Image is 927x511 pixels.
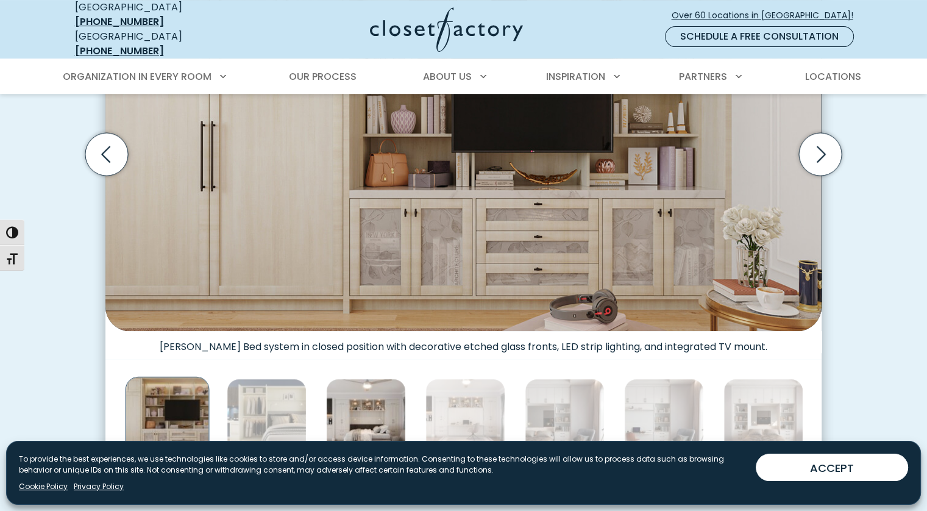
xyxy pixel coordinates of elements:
[672,9,863,22] span: Over 60 Locations in [GEOGRAPHIC_DATA]!
[423,70,472,84] span: About Us
[794,128,847,180] button: Next slide
[289,70,357,84] span: Our Process
[75,29,252,59] div: [GEOGRAPHIC_DATA]
[19,454,746,476] p: To provide the best experiences, we use technologies like cookies to store and/or access device i...
[756,454,908,481] button: ACCEPT
[227,379,307,459] img: Murphy bed flanked with wardrobe closet and built-in work station desk including flexi and LED li...
[75,44,164,58] a: [PHONE_NUMBER]
[63,70,211,84] span: Organization in Every Room
[19,481,68,492] a: Cookie Policy
[126,376,210,460] img: Custom Murphy bed concealed in light woodgrain cabinetry
[723,379,803,459] img: Custom murphy bed with flexi lights and built in white cabinetry
[546,70,605,84] span: Inspiration
[80,128,133,180] button: Previous slide
[525,379,605,459] img: Custom murphy bed with open display shelving
[679,70,727,84] span: Partners
[326,379,406,459] img: Custom Murphy bed with light woodgrain melamine and LED lighting, glass floating shelves, and cus...
[665,26,854,47] a: Schedule a Free Consultation
[370,7,523,52] img: Closet Factory Logo
[804,70,861,84] span: Locations
[105,331,822,353] figcaption: [PERSON_NAME] Bed system in closed position with decorative etched glass fronts, LED strip lighti...
[54,60,873,94] nav: Primary Menu
[671,5,864,26] a: Over 60 Locations in [GEOGRAPHIC_DATA]!
[75,15,164,29] a: [PHONE_NUMBER]
[624,379,704,459] img: Murphy bed with desk work station underneath
[425,379,505,459] img: Closed Murphy Bed creates dual-purpose room
[74,481,124,492] a: Privacy Policy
